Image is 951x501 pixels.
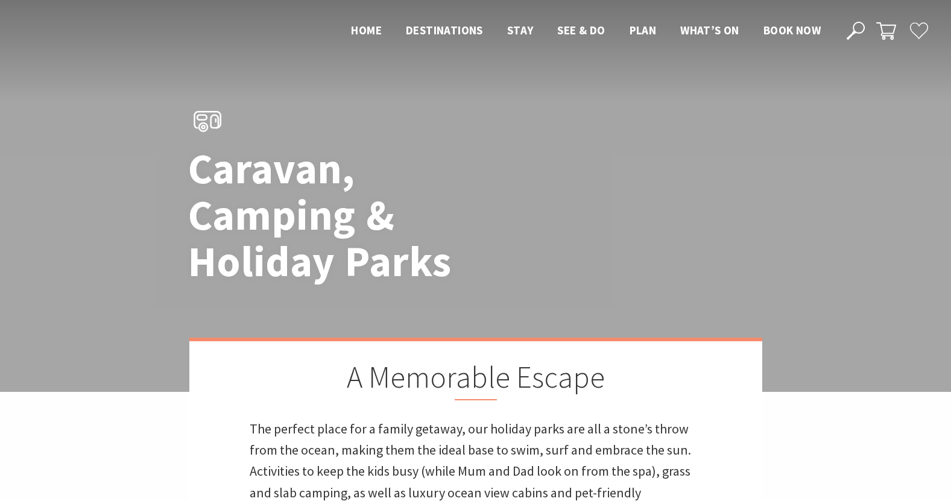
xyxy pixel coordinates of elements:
[351,23,382,37] span: Home
[250,359,702,400] h2: A Memorable Escape
[188,146,529,285] h1: Caravan, Camping & Holiday Parks
[339,21,833,41] nav: Main Menu
[557,23,605,37] span: See & Do
[406,23,483,37] span: Destinations
[630,23,657,37] span: Plan
[680,23,739,37] span: What’s On
[507,23,534,37] span: Stay
[763,23,821,37] span: Book now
